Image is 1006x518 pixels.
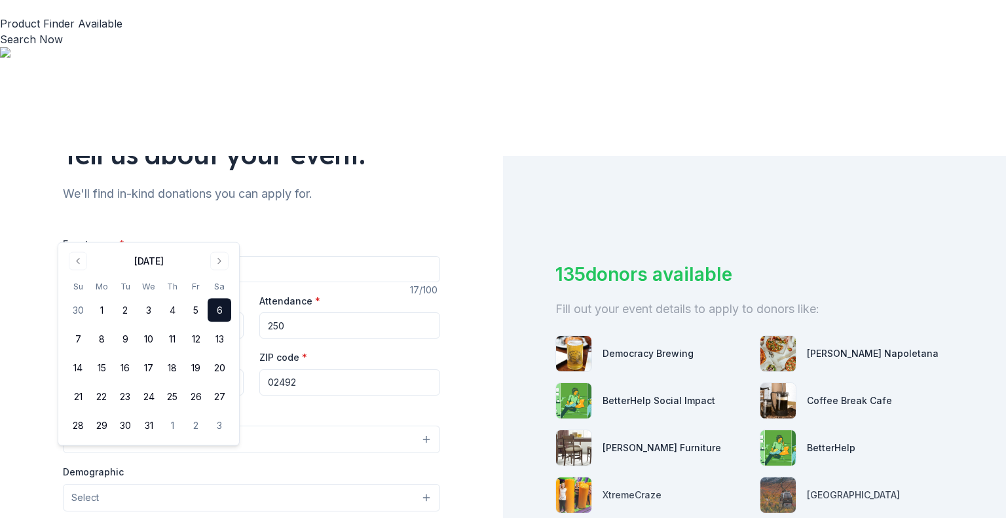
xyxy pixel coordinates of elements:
div: Coffee Break Cafe [807,393,892,409]
input: Spring Fundraiser [63,256,440,282]
button: 7 [66,327,90,351]
div: [PERSON_NAME] Napoletana [807,346,939,361]
button: 31 [137,414,160,437]
label: Demographic [63,466,124,479]
button: 12 [184,327,208,351]
button: 1 [90,299,113,322]
div: We'll find in-kind donations you can apply for. [63,183,440,204]
button: 23 [113,385,137,409]
button: 30 [66,299,90,322]
button: 19 [184,356,208,380]
button: 9 [113,327,137,351]
button: 5 [184,299,208,322]
label: Attendance [259,295,320,308]
div: [PERSON_NAME] Furniture [603,440,721,456]
button: 24 [137,385,160,409]
button: 21 [66,385,90,409]
th: Thursday [160,280,184,293]
button: 13 [208,327,231,351]
button: 3 [137,299,160,322]
div: BetterHelp [807,440,855,456]
span: Select [71,490,99,506]
th: Saturday [208,280,231,293]
div: [DATE] [134,253,164,269]
button: 26 [184,385,208,409]
img: photo for Frank Pepe Pizzeria Napoletana [760,336,796,371]
button: 17 [137,356,160,380]
div: Democracy Brewing [603,346,694,361]
button: 22 [90,385,113,409]
button: 11 [160,327,184,351]
button: 14 [66,356,90,380]
button: 1 [160,414,184,437]
button: 25 [160,385,184,409]
button: 2 [113,299,137,322]
label: ZIP code [259,351,307,364]
button: 6 [208,299,231,322]
button: 3 [208,414,231,437]
button: Go to next month [210,252,229,270]
div: 17 /100 [410,282,440,298]
button: 10 [137,327,160,351]
th: Tuesday [113,280,137,293]
th: Sunday [66,280,90,293]
img: photo for Jordan's Furniture [556,430,591,466]
button: 18 [160,356,184,380]
img: photo for BetterHelp Social Impact [556,383,591,418]
button: Select [63,426,440,453]
th: Friday [184,280,208,293]
input: 12345 (U.S. only) [259,369,440,396]
th: Wednesday [137,280,160,293]
button: 8 [90,327,113,351]
div: Fill out your event details to apply to donors like: [555,299,954,320]
img: photo for Coffee Break Cafe [760,383,796,418]
button: 16 [113,356,137,380]
button: 4 [160,299,184,322]
button: 15 [90,356,113,380]
button: 27 [208,385,231,409]
div: 135 donors available [555,261,954,288]
img: photo for Democracy Brewing [556,336,591,371]
button: 29 [90,414,113,437]
button: 28 [66,414,90,437]
div: BetterHelp Social Impact [603,393,715,409]
img: photo for BetterHelp [760,430,796,466]
button: Select [63,484,440,511]
button: Go to previous month [69,252,87,270]
button: 20 [208,356,231,380]
button: 30 [113,414,137,437]
button: 2 [184,414,208,437]
input: 20 [259,312,440,339]
label: Event name [63,238,124,251]
th: Monday [90,280,113,293]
